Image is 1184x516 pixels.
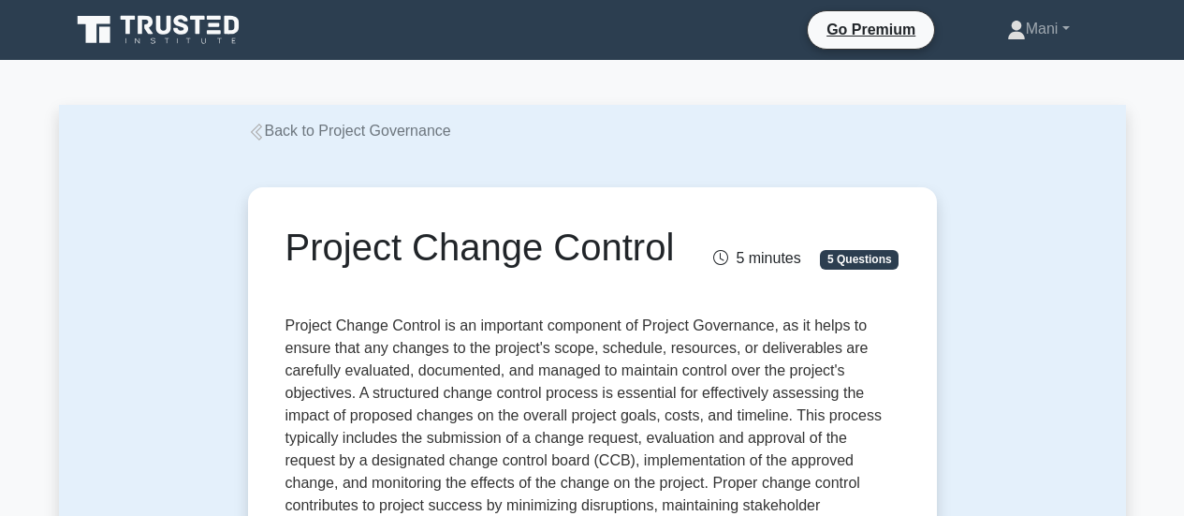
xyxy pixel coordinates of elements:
[962,10,1115,48] a: Mani
[248,123,451,139] a: Back to Project Governance
[820,250,899,269] span: 5 Questions
[713,250,800,266] span: 5 minutes
[815,18,927,41] a: Go Premium
[285,225,687,270] h1: Project Change Control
